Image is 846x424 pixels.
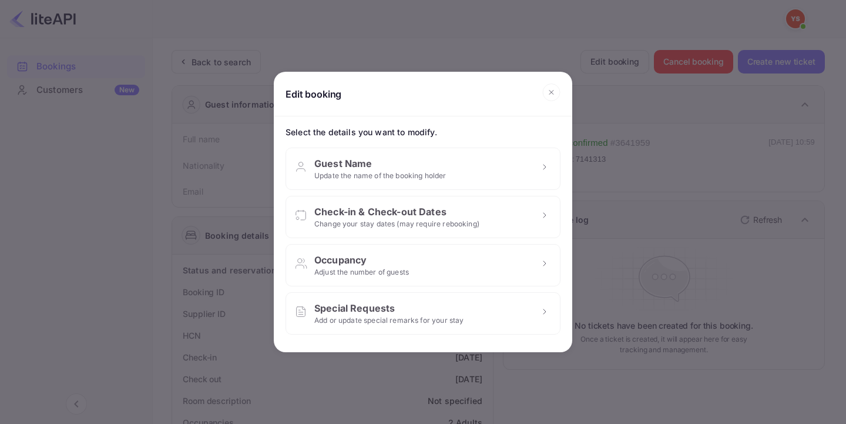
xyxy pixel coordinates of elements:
div: Check-in & Check-out Dates [314,205,479,219]
div: Special Requests [314,301,464,315]
div: Select the details you want to modify. [286,126,560,138]
div: Edit booking [286,88,341,100]
div: Guest Name [314,156,446,171]
div: Adjust the number of guests [314,267,409,278]
div: Change your stay dates (may require rebooking) [314,219,479,229]
div: Add or update special remarks for your stay [314,315,464,326]
div: Update the name of the booking holder [314,171,446,181]
div: Occupancy [314,253,409,267]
